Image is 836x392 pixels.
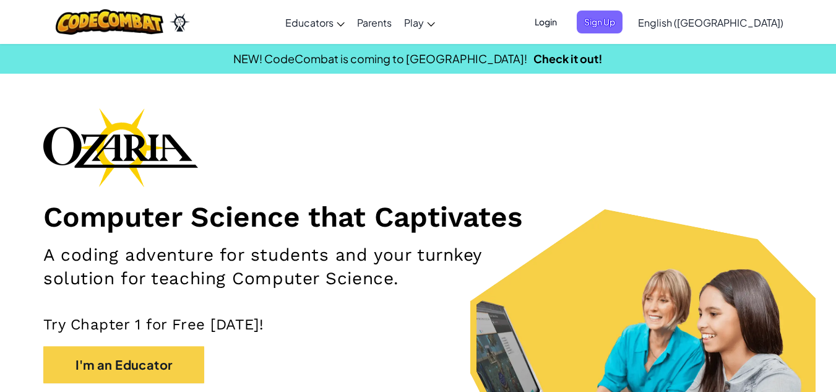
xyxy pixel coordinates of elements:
[398,6,441,39] a: Play
[351,6,398,39] a: Parents
[43,108,198,187] img: Ozaria branding logo
[632,6,790,39] a: English ([GEOGRAPHIC_DATA])
[43,315,793,334] p: Try Chapter 1 for Free [DATE]!
[56,9,164,35] img: CodeCombat logo
[233,51,527,66] span: NEW! CodeCombat is coming to [GEOGRAPHIC_DATA]!
[527,11,564,33] button: Login
[170,13,189,32] img: Ozaria
[43,243,545,290] h2: A coding adventure for students and your turnkey solution for teaching Computer Science.
[43,199,793,234] h1: Computer Science that Captivates
[533,51,603,66] a: Check it out!
[638,16,783,29] span: English ([GEOGRAPHIC_DATA])
[285,16,334,29] span: Educators
[43,346,204,383] button: I'm an Educator
[279,6,351,39] a: Educators
[577,11,623,33] button: Sign Up
[404,16,424,29] span: Play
